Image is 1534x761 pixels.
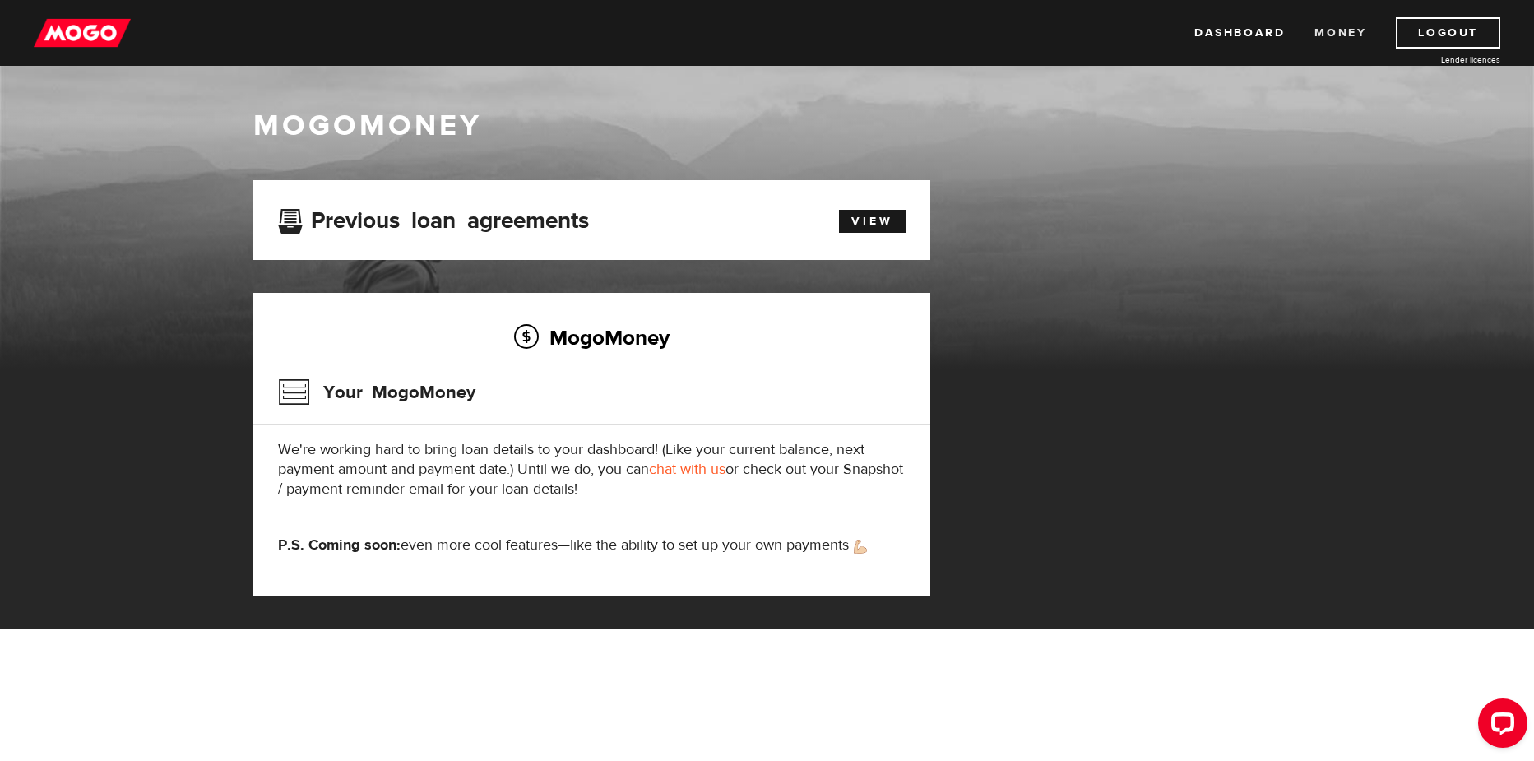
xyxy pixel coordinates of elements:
[649,460,725,479] a: chat with us
[854,540,867,554] img: strong arm emoji
[278,536,401,555] strong: P.S. Coming soon:
[1465,692,1534,761] iframe: LiveChat chat widget
[839,210,906,233] a: View
[278,536,906,555] p: even more cool features—like the ability to set up your own payments
[1194,17,1285,49] a: Dashboard
[1314,17,1366,49] a: Money
[278,440,906,499] p: We're working hard to bring loan details to your dashboard! (Like your current balance, next paym...
[34,17,131,49] img: mogo_logo-11ee424be714fa7cbb0f0f49df9e16ec.png
[1396,17,1500,49] a: Logout
[1377,53,1500,66] a: Lender licences
[253,109,1281,143] h1: MogoMoney
[278,371,475,414] h3: Your MogoMoney
[278,207,589,229] h3: Previous loan agreements
[278,320,906,355] h2: MogoMoney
